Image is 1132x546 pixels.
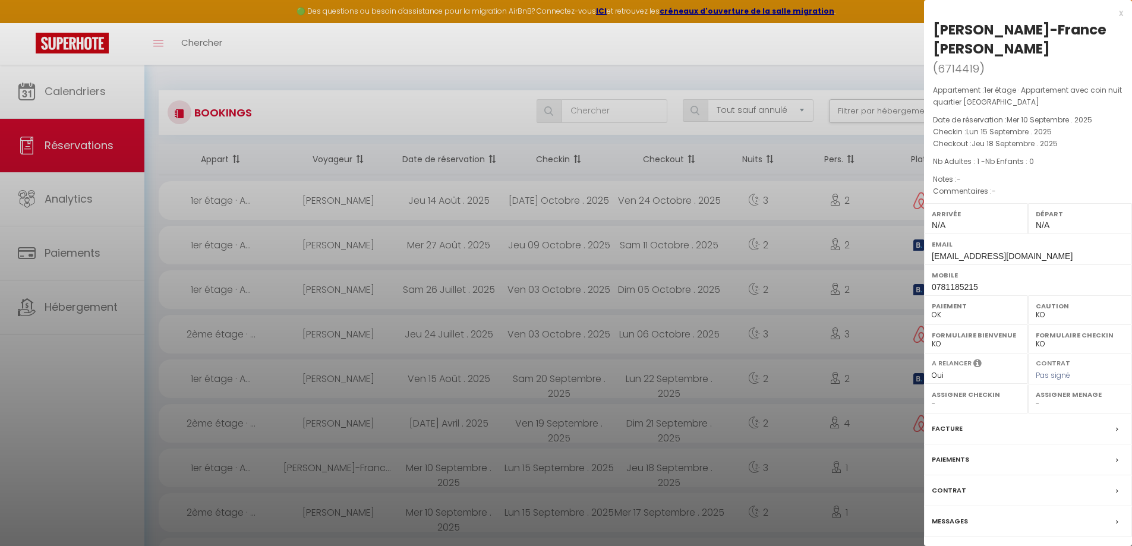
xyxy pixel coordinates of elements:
[10,5,45,40] button: Ouvrir le widget de chat LiveChat
[924,6,1123,20] div: x
[966,127,1052,137] span: Lun 15 Septembre . 2025
[933,60,985,77] span: ( )
[932,251,1073,261] span: [EMAIL_ADDRESS][DOMAIN_NAME]
[932,269,1124,281] label: Mobile
[932,484,966,497] label: Contrat
[932,300,1020,312] label: Paiement
[938,61,979,76] span: 6714419
[1036,389,1124,400] label: Assigner Menage
[933,20,1123,58] div: [PERSON_NAME]-France [PERSON_NAME]
[1036,300,1124,312] label: Caution
[933,173,1123,185] p: Notes :
[932,329,1020,341] label: Formulaire Bienvenue
[932,208,1020,220] label: Arrivée
[932,358,972,368] label: A relancer
[933,185,1123,197] p: Commentaires :
[973,358,982,371] i: Sélectionner OUI si vous souhaiter envoyer les séquences de messages post-checkout
[932,453,969,466] label: Paiements
[932,515,968,528] label: Messages
[992,186,996,196] span: -
[932,422,963,435] label: Facture
[1036,329,1124,341] label: Formulaire Checkin
[1036,358,1070,366] label: Contrat
[1036,370,1070,380] span: Pas signé
[932,238,1124,250] label: Email
[972,138,1058,149] span: Jeu 18 Septembre . 2025
[933,156,1034,166] span: Nb Adultes : 1 -
[933,84,1123,108] p: Appartement :
[933,138,1123,150] p: Checkout :
[1036,220,1049,230] span: N/A
[932,389,1020,400] label: Assigner Checkin
[932,220,945,230] span: N/A
[1007,115,1092,125] span: Mer 10 Septembre . 2025
[932,282,978,292] span: 0781185215
[933,114,1123,126] p: Date de réservation :
[985,156,1034,166] span: Nb Enfants : 0
[933,85,1122,107] span: 1er étage · Appartement avec coin nuit quartier [GEOGRAPHIC_DATA]
[1036,208,1124,220] label: Départ
[933,126,1123,138] p: Checkin :
[957,174,961,184] span: -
